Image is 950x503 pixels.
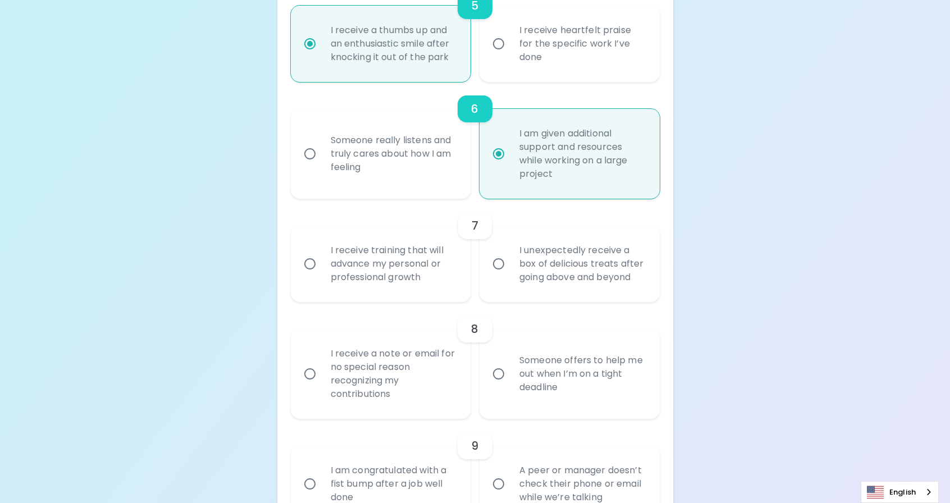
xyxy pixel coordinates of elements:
div: I receive a thumbs up and an enthusiastic smile after knocking it out of the park [322,10,465,77]
aside: Language selected: English [861,481,939,503]
h6: 8 [471,320,478,338]
div: Someone offers to help me out when I’m on a tight deadline [510,340,654,408]
a: English [861,482,938,502]
div: I receive training that will advance my personal or professional growth [322,230,465,298]
div: I receive a note or email for no special reason recognizing my contributions [322,333,465,414]
h6: 7 [472,217,478,235]
div: Language [861,481,939,503]
h6: 9 [471,437,478,455]
div: I am given additional support and resources while working on a large project [510,113,654,194]
div: choice-group-check [291,302,660,419]
div: choice-group-check [291,199,660,302]
h6: 6 [471,100,478,118]
div: I unexpectedly receive a box of delicious treats after going above and beyond [510,230,654,298]
div: Someone really listens and truly cares about how I am feeling [322,120,465,188]
div: I receive heartfelt praise for the specific work I’ve done [510,10,654,77]
div: choice-group-check [291,82,660,199]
